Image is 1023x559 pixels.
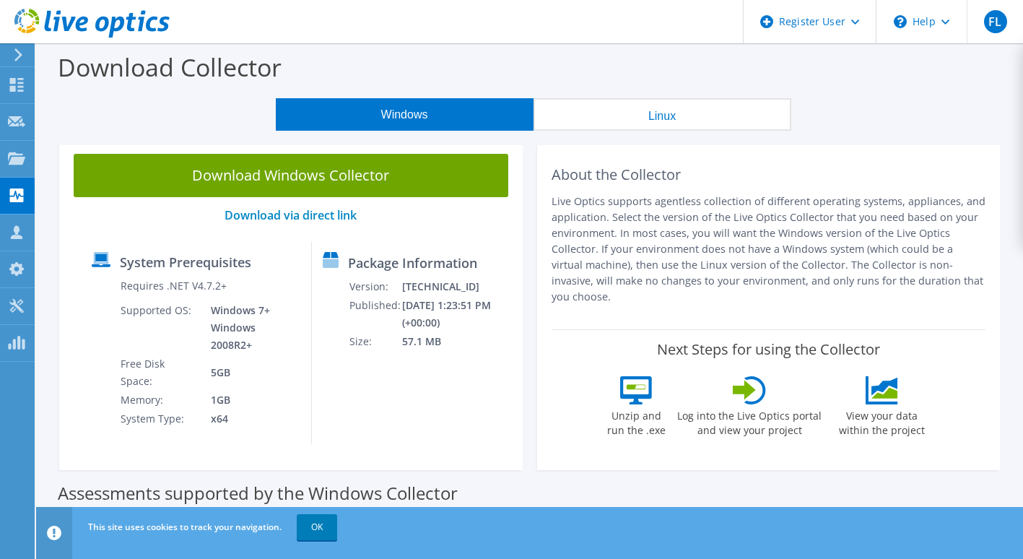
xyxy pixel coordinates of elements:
[603,404,669,438] label: Unzip and run the .exe
[894,15,907,28] svg: \n
[401,332,516,351] td: 57.1 MB
[200,409,300,428] td: x64
[276,98,534,131] button: Windows
[58,51,282,84] label: Download Collector
[676,404,822,438] label: Log into the Live Optics portal and view your project
[401,277,516,296] td: [TECHNICAL_ID]
[120,255,251,269] label: System Prerequisites
[349,277,401,296] td: Version:
[120,355,200,391] td: Free Disk Space:
[984,10,1007,33] span: FL
[58,486,458,500] label: Assessments supported by the Windows Collector
[120,409,200,428] td: System Type:
[121,279,227,293] label: Requires .NET V4.7.2+
[552,194,986,305] p: Live Optics supports agentless collection of different operating systems, appliances, and applica...
[349,296,401,332] td: Published:
[120,301,200,355] td: Supported OS:
[74,154,508,197] a: Download Windows Collector
[349,332,401,351] td: Size:
[830,404,933,438] label: View your data within the project
[297,514,337,540] a: OK
[225,207,357,223] a: Download via direct link
[401,296,516,332] td: [DATE] 1:23:51 PM (+00:00)
[657,341,880,358] label: Next Steps for using the Collector
[88,521,282,533] span: This site uses cookies to track your navigation.
[200,301,300,355] td: Windows 7+ Windows 2008R2+
[120,391,200,409] td: Memory:
[348,256,477,270] label: Package Information
[200,355,300,391] td: 5GB
[552,166,986,183] h2: About the Collector
[534,98,791,131] button: Linux
[200,391,300,409] td: 1GB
